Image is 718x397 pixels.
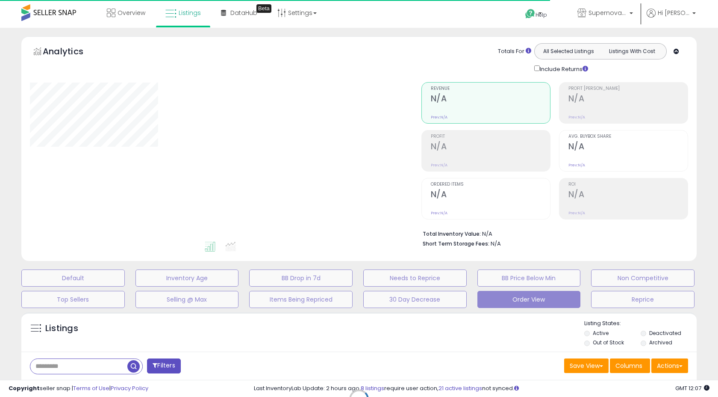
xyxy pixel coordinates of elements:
a: Help [518,2,564,28]
li: N/A [423,228,682,238]
div: Include Returns [528,64,598,74]
button: All Selected Listings [537,46,600,57]
div: Tooltip anchor [256,4,271,13]
button: Top Sellers [21,291,125,308]
span: Overview [118,9,145,17]
button: Listings With Cost [600,46,664,57]
span: Hi [PERSON_NAME] [658,9,690,17]
span: Profit [PERSON_NAME] [568,86,688,91]
span: Profit [431,134,550,139]
span: Ordered Items [431,182,550,187]
button: 30 Day Decrease [363,291,467,308]
small: Prev: N/A [568,210,585,216]
small: Prev: N/A [431,163,447,168]
button: Non Competitive [591,270,694,287]
button: Reprice [591,291,694,308]
small: Prev: N/A [431,210,447,216]
span: DataHub [230,9,257,17]
div: seller snap | | [9,385,148,393]
strong: Copyright [9,384,40,392]
button: Order View [477,291,581,308]
h2: N/A [568,142,688,153]
span: Listings [179,9,201,17]
span: Revenue [431,86,550,91]
small: Prev: N/A [568,115,585,120]
button: Items Being Repriced [249,291,353,308]
span: N/A [491,240,501,248]
small: Prev: N/A [431,115,447,120]
small: Prev: N/A [568,163,585,168]
span: ROI [568,182,688,187]
button: Selling @ Max [135,291,239,308]
h2: N/A [431,190,550,201]
h2: N/A [568,94,688,105]
b: Total Inventory Value: [423,230,481,237]
b: Short Term Storage Fees: [423,240,489,247]
h2: N/A [568,190,688,201]
button: Needs to Reprice [363,270,467,287]
h5: Analytics [43,45,100,59]
button: Default [21,270,125,287]
button: BB Price Below Min [477,270,581,287]
button: BB Drop in 7d [249,270,353,287]
div: Totals For [498,47,531,56]
span: Avg. Buybox Share [568,134,688,139]
span: Supernova Co. [589,9,627,17]
h2: N/A [431,142,550,153]
span: Help [536,11,547,18]
button: Inventory Age [135,270,239,287]
h2: N/A [431,94,550,105]
i: Get Help [525,9,536,19]
a: Hi [PERSON_NAME] [647,9,696,28]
